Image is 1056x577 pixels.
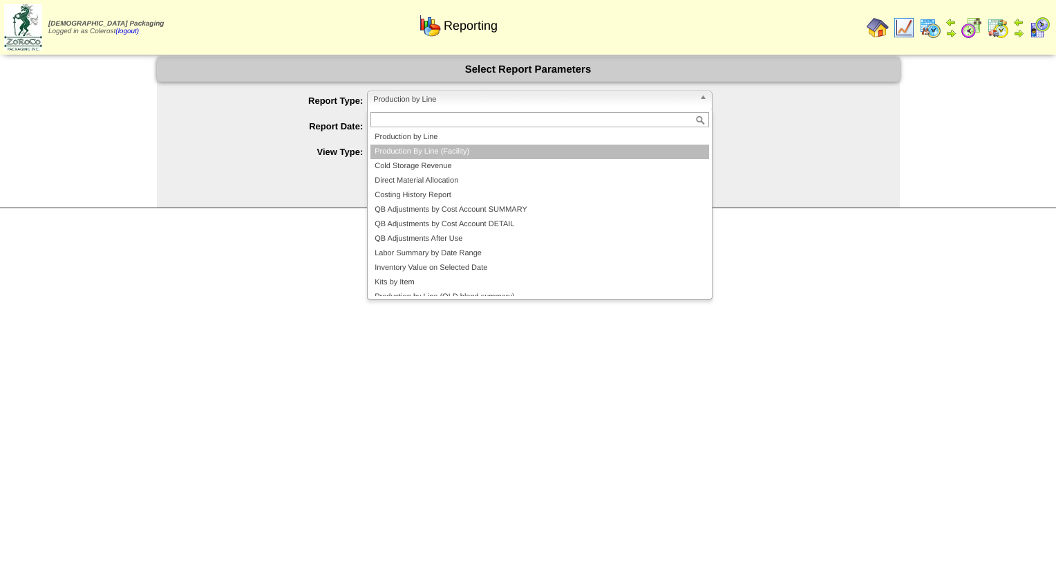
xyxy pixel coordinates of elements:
[370,232,709,246] li: QB Adjustments After Use
[370,145,709,159] li: Production By Line (Facility)
[945,28,956,39] img: arrowright.gif
[1028,17,1050,39] img: calendarcustomer.gif
[370,203,709,217] li: QB Adjustments by Cost Account SUMMARY
[370,261,709,275] li: Inventory Value on Selected Date
[444,19,498,33] span: Reporting
[370,246,709,261] li: Labor Summary by Date Range
[370,130,709,145] li: Production by Line
[370,275,709,290] li: Kits by Item
[373,91,694,108] span: Production by Line
[115,28,139,35] a: (logout)
[185,121,368,131] label: Report Date:
[1013,28,1024,39] img: arrowright.gif
[370,159,709,174] li: Cold Storage Revenue
[893,17,915,39] img: line_graph.gif
[867,17,889,39] img: home.gif
[48,20,164,35] span: Logged in as Colerost
[370,290,709,304] li: Production by Line (OLD blend summary)
[157,57,900,82] div: Select Report Parameters
[370,174,709,188] li: Direct Material Allocation
[987,17,1009,39] img: calendarinout.gif
[4,4,42,51] img: zoroco-logo-small.webp
[370,188,709,203] li: Costing History Report
[945,17,956,28] img: arrowleft.gif
[961,17,983,39] img: calendarblend.gif
[419,15,441,37] img: graph.gif
[185,95,368,106] label: Report Type:
[1013,17,1024,28] img: arrowleft.gif
[48,20,164,28] span: [DEMOGRAPHIC_DATA] Packaging
[185,147,368,157] label: View Type:
[919,17,941,39] img: calendarprod.gif
[370,217,709,232] li: QB Adjustments by Cost Account DETAIL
